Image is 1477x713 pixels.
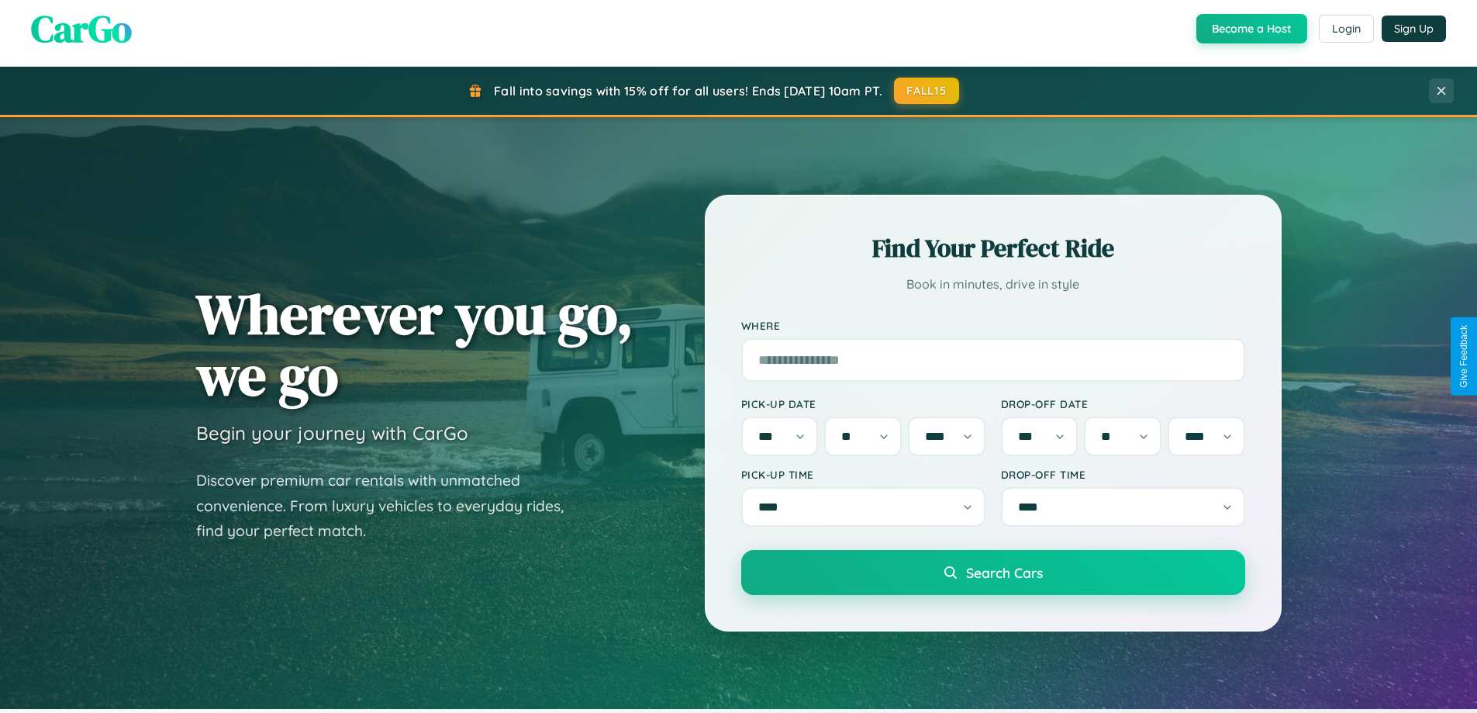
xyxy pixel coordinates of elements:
button: Become a Host [1196,14,1307,43]
label: Drop-off Time [1001,468,1245,481]
span: Fall into savings with 15% off for all users! Ends [DATE] 10am PT. [494,83,882,99]
label: Drop-off Date [1001,397,1245,410]
h3: Begin your journey with CarGo [196,421,468,445]
button: Sign Up [1382,16,1446,42]
p: Book in minutes, drive in style [741,273,1245,296]
label: Pick-up Date [741,397,985,410]
span: CarGo [31,3,132,54]
span: Search Cars [966,564,1043,581]
button: FALL15 [894,78,959,104]
label: Where [741,319,1245,332]
h2: Find Your Perfect Ride [741,231,1245,265]
div: Give Feedback [1458,325,1469,388]
button: Search Cars [741,550,1245,595]
p: Discover premium car rentals with unmatched convenience. From luxury vehicles to everyday rides, ... [196,468,584,544]
button: Login [1319,15,1374,43]
h1: Wherever you go, we go [196,283,633,406]
label: Pick-up Time [741,468,985,481]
